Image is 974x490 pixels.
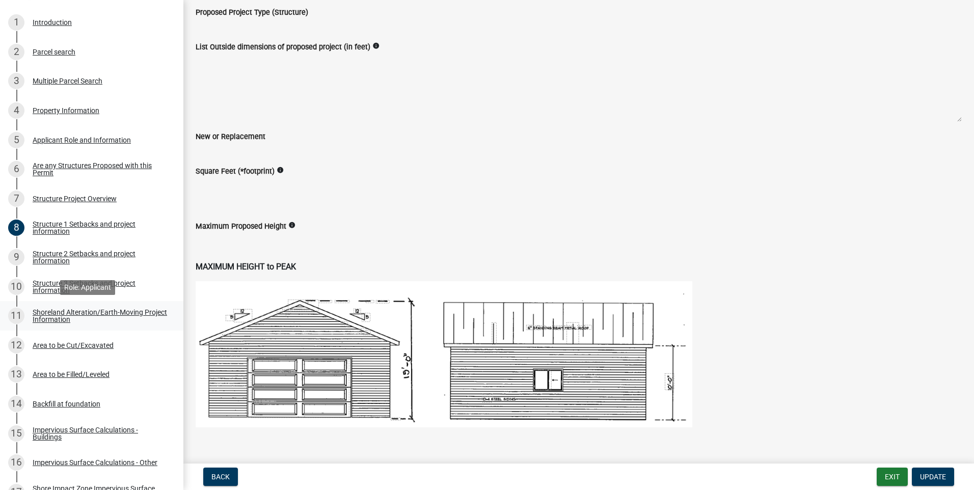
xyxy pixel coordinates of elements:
[8,366,24,383] div: 13
[8,279,24,295] div: 10
[196,223,286,230] label: Maximum Proposed Height
[8,132,24,148] div: 5
[8,308,24,324] div: 11
[203,468,238,486] button: Back
[288,222,295,229] i: info
[8,396,24,412] div: 14
[33,19,72,26] div: Introduction
[912,468,954,486] button: Update
[33,426,167,441] div: Impervious Surface Calculations - Buildings
[8,190,24,207] div: 7
[8,102,24,119] div: 4
[8,73,24,89] div: 3
[33,309,167,323] div: Shoreland Alteration/Earth-Moving Project Information
[33,342,114,349] div: Area to be Cut/Excavated
[8,249,24,265] div: 9
[196,168,275,175] label: Square Feet (*footprint)
[33,250,167,264] div: Structure 2 Setbacks and project information
[196,262,296,271] strong: MAXIMUM HEIGHT to PEAK
[8,454,24,471] div: 16
[33,371,110,378] div: Area to be Filled/Leveled
[33,400,100,407] div: Backfill at foundation
[8,14,24,31] div: 1
[277,167,284,174] i: info
[60,280,115,295] div: Role: Applicant
[196,133,265,141] label: New or Replacement
[8,425,24,442] div: 15
[33,48,75,56] div: Parcel search
[33,221,167,235] div: Structure 1 Setbacks and project information
[920,473,946,481] span: Update
[8,161,24,177] div: 6
[33,107,99,114] div: Property Information
[33,162,167,176] div: Are any Structures Proposed with this Permit
[196,44,370,51] label: List Outside dimensions of proposed project (in feet)
[196,281,692,427] img: image_42e23c4b-ffdd-47ad-946e-070c62857ad5.png
[8,220,24,236] div: 8
[8,44,24,60] div: 2
[33,195,117,202] div: Structure Project Overview
[877,468,908,486] button: Exit
[196,9,308,16] label: Proposed Project Type (Structure)
[211,473,230,481] span: Back
[33,77,102,85] div: Multiple Parcel Search
[372,42,380,49] i: info
[33,137,131,144] div: Applicant Role and Information
[8,337,24,353] div: 12
[33,459,157,466] div: Impervious Surface Calculations - Other
[33,280,167,294] div: Structure 3 Setbacks and project information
